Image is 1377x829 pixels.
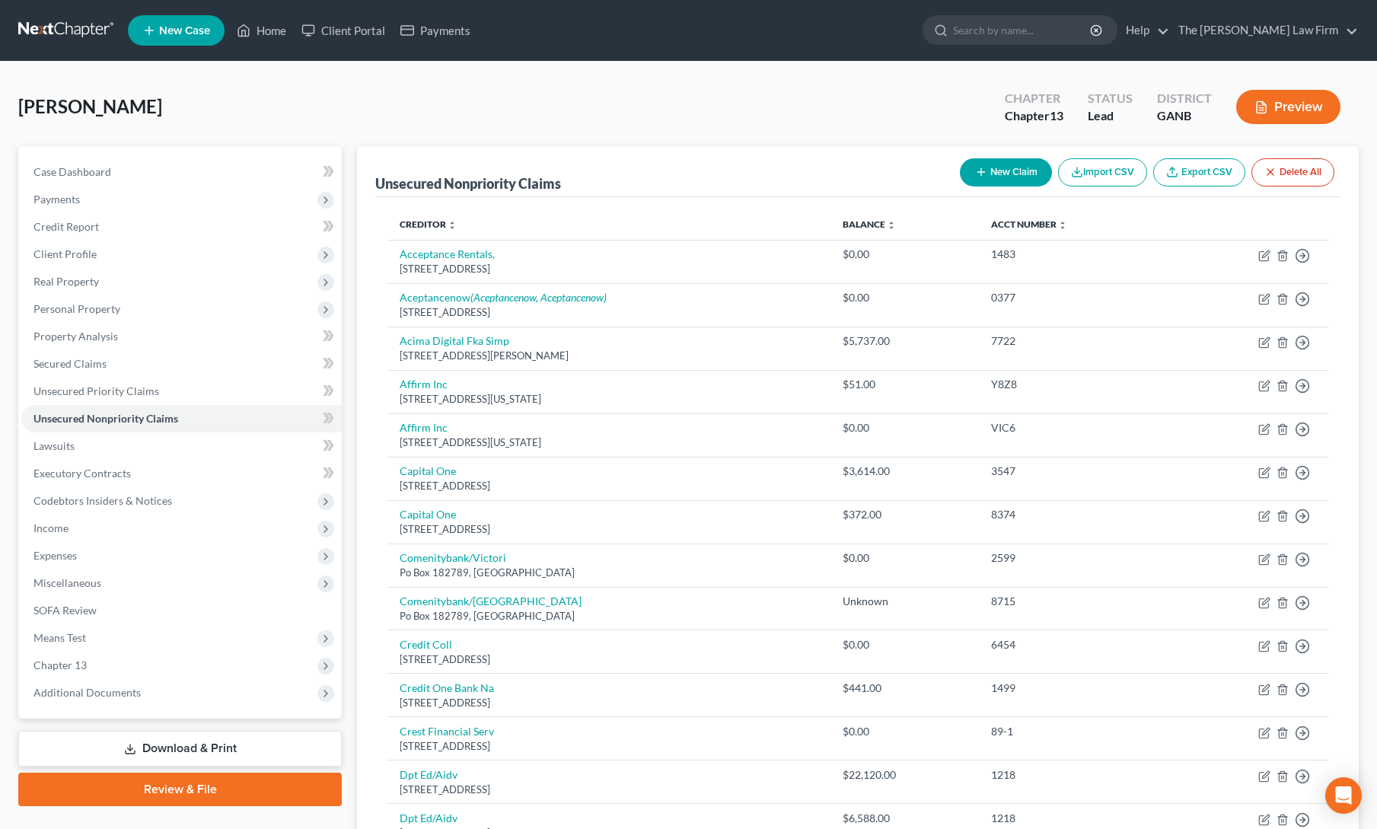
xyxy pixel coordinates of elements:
span: Client Profile [33,247,97,260]
div: Unknown [843,594,967,609]
div: $0.00 [843,637,967,652]
i: (Aceptancenow, Aceptancenow) [470,291,607,304]
span: Unsecured Priority Claims [33,384,159,397]
a: Client Portal [294,17,393,44]
a: Credit Coll [400,638,452,651]
div: $5,737.00 [843,333,967,349]
div: 89-1 [991,724,1159,739]
div: $0.00 [843,247,967,262]
span: Chapter 13 [33,658,87,671]
div: [STREET_ADDRESS] [400,652,818,667]
div: Chapter [1005,107,1063,125]
a: Credit Report [21,213,342,241]
a: Comenitybank/Victori [400,551,506,564]
a: Unsecured Nonpriority Claims [21,405,342,432]
div: $0.00 [843,290,967,305]
a: Aceptancenow(Aceptancenow, Aceptancenow) [400,291,607,304]
div: 7722 [991,333,1159,349]
a: Affirm Inc [400,421,448,434]
div: Po Box 182789, [GEOGRAPHIC_DATA] [400,566,818,580]
a: Help [1118,17,1169,44]
div: 1483 [991,247,1159,262]
div: 8374 [991,507,1159,522]
span: Real Property [33,275,99,288]
a: Crest Financial Serv [400,725,494,738]
div: $3,614.00 [843,464,967,479]
button: New Claim [960,158,1052,187]
div: [STREET_ADDRESS][US_STATE] [400,392,818,407]
div: $0.00 [843,420,967,435]
div: $372.00 [843,507,967,522]
div: Chapter [1005,90,1063,107]
i: unfold_more [1058,221,1067,230]
div: 0377 [991,290,1159,305]
a: Acct Number unfold_more [991,218,1067,230]
div: $6,588.00 [843,811,967,826]
div: GANB [1157,107,1212,125]
div: [STREET_ADDRESS] [400,783,818,797]
a: Download & Print [18,731,342,767]
a: Secured Claims [21,350,342,378]
div: Open Intercom Messenger [1325,777,1362,814]
div: 8715 [991,594,1159,609]
a: Home [229,17,294,44]
div: [STREET_ADDRESS] [400,696,818,710]
div: District [1157,90,1212,107]
a: Credit One Bank Na [400,681,494,694]
span: Income [33,521,69,534]
div: 1499 [991,681,1159,696]
div: $0.00 [843,550,967,566]
a: Executory Contracts [21,460,342,487]
input: Search by name... [953,16,1092,44]
div: 2599 [991,550,1159,566]
a: SOFA Review [21,597,342,624]
a: Case Dashboard [21,158,342,186]
div: 1218 [991,811,1159,826]
div: 1218 [991,767,1159,783]
span: Codebtors Insiders & Notices [33,494,172,507]
div: $441.00 [843,681,967,696]
div: Y8Z8 [991,377,1159,392]
i: unfold_more [448,221,457,230]
span: Personal Property [33,302,120,315]
a: Acceptance Rentals, [400,247,495,260]
div: $22,120.00 [843,767,967,783]
div: Status [1088,90,1133,107]
div: [STREET_ADDRESS][US_STATE] [400,435,818,450]
a: Property Analysis [21,323,342,350]
div: [STREET_ADDRESS][PERSON_NAME] [400,349,818,363]
span: Case Dashboard [33,165,111,178]
div: [STREET_ADDRESS] [400,305,818,320]
a: The [PERSON_NAME] Law Firm [1171,17,1358,44]
a: Export CSV [1153,158,1245,187]
span: Executory Contracts [33,467,131,480]
a: Capital One [400,508,456,521]
span: Unsecured Nonpriority Claims [33,412,178,425]
span: Miscellaneous [33,576,101,589]
span: [PERSON_NAME] [18,95,162,117]
div: $0.00 [843,724,967,739]
a: Unsecured Priority Claims [21,378,342,405]
span: SOFA Review [33,604,97,617]
button: Preview [1236,90,1340,124]
div: Unsecured Nonpriority Claims [375,174,561,193]
div: [STREET_ADDRESS] [400,739,818,754]
a: Balance unfold_more [843,218,896,230]
span: New Case [159,25,210,37]
div: [STREET_ADDRESS] [400,522,818,537]
button: Import CSV [1058,158,1147,187]
span: Secured Claims [33,357,107,370]
span: Lawsuits [33,439,75,452]
a: Dpt Ed/Aidv [400,811,457,824]
span: Expenses [33,549,77,562]
a: Lawsuits [21,432,342,460]
a: Affirm Inc [400,378,448,391]
div: VIC6 [991,420,1159,435]
span: Credit Report [33,220,99,233]
div: Lead [1088,107,1133,125]
span: Property Analysis [33,330,118,343]
span: Means Test [33,631,86,644]
a: Review & File [18,773,342,806]
div: $51.00 [843,377,967,392]
a: Dpt Ed/Aidv [400,768,457,781]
